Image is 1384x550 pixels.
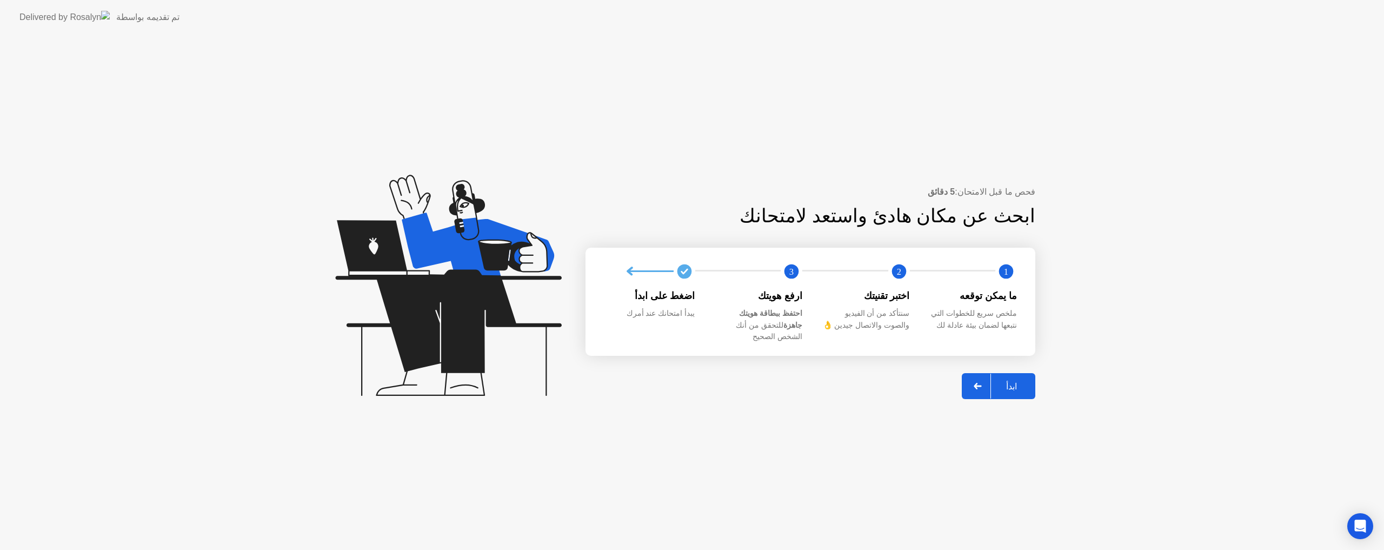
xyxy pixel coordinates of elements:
div: للتحقق من أنك الشخص الصحيح [713,308,803,343]
div: ارفع هويتك [713,289,803,303]
div: تم تقديمه بواسطة [116,11,179,24]
button: ابدأ [962,373,1035,399]
div: ابحث عن مكان هادئ واستعد لامتحانك [655,202,1036,230]
div: سنتأكد من أن الفيديو والصوت والاتصال جيدين 👌 [820,308,910,331]
div: اختبر تقنيتك [820,289,910,303]
div: ما يمكن توقعه [927,289,1017,303]
b: احتفظ ببطاقة هويتك جاهزة [739,309,802,329]
div: اضغط على ابدأ [605,289,695,303]
text: 3 [789,266,794,276]
div: يبدأ امتحانك عند أمرك [605,308,695,320]
div: فحص ما قبل الامتحان: [585,185,1035,198]
div: ملخص سريع للخطوات التي نتبعها لضمان بيئة عادلة لك [927,308,1017,331]
img: Delivered by Rosalyn [19,11,110,23]
text: 2 [896,266,901,276]
text: 1 [1004,266,1008,276]
div: Open Intercom Messenger [1347,513,1373,539]
div: ابدأ [991,381,1032,392]
b: 5 دقائق [928,187,955,196]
